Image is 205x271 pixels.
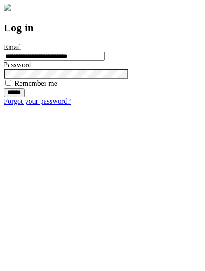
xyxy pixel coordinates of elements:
img: logo-4e3dc11c47720685a147b03b5a06dd966a58ff35d612b21f08c02c0306f2b779.png [4,4,11,11]
label: Email [4,43,21,51]
label: Remember me [15,80,57,87]
h2: Log in [4,22,201,34]
a: Forgot your password? [4,97,71,105]
label: Password [4,61,31,69]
